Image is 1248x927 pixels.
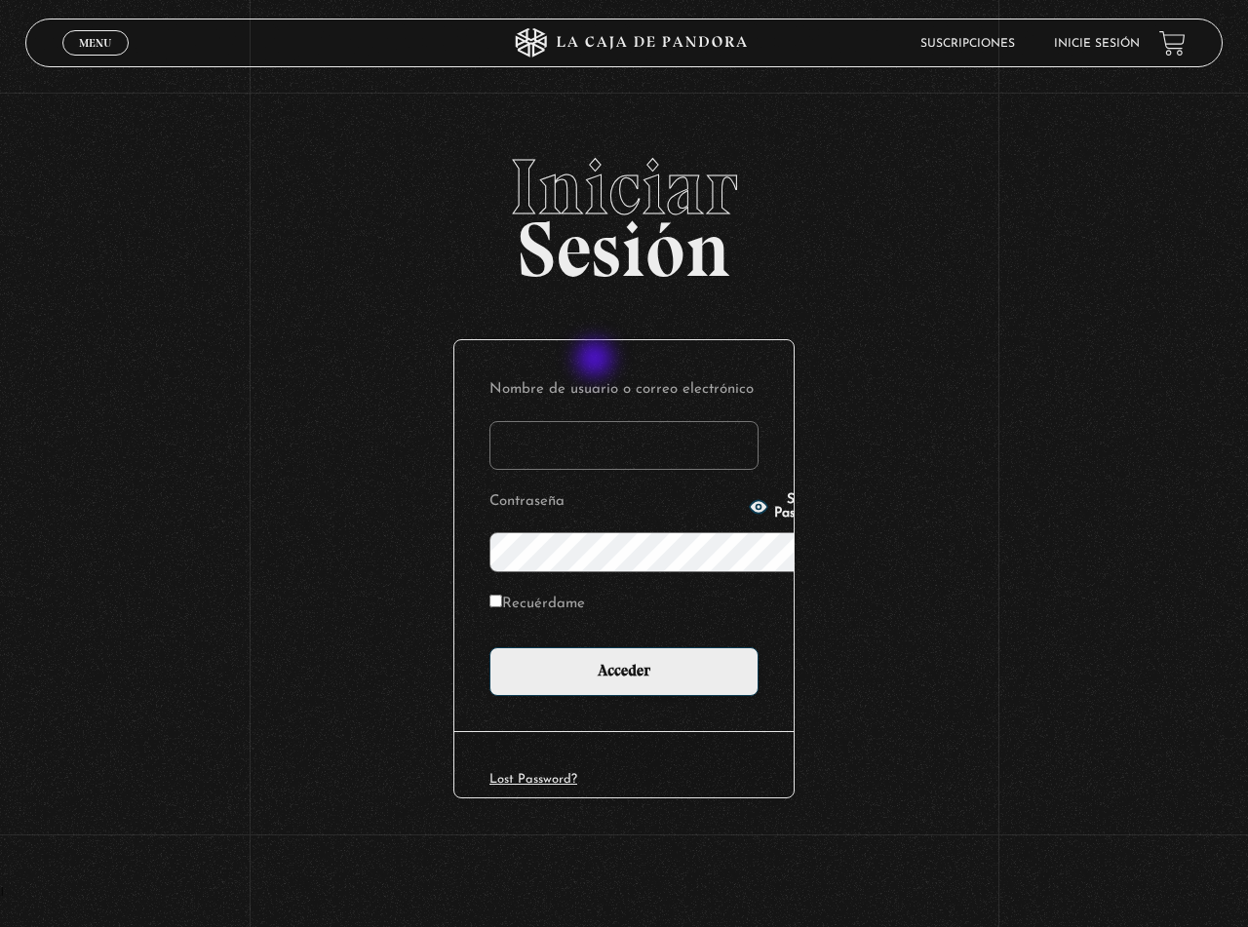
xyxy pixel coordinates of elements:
[489,590,585,620] label: Recuérdame
[25,148,1224,273] h2: Sesión
[774,493,831,521] span: Show Password
[489,773,577,786] a: Lost Password?
[489,487,743,518] label: Contraseña
[1054,38,1140,50] a: Inicie sesión
[1159,30,1186,57] a: View your shopping cart
[25,148,1224,226] span: Iniciar
[920,38,1015,50] a: Suscripciones
[489,647,759,696] input: Acceder
[749,493,831,521] button: Show Password
[79,37,111,49] span: Menu
[489,595,502,607] input: Recuérdame
[73,54,119,67] span: Cerrar
[489,375,759,406] label: Nombre de usuario o correo electrónico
